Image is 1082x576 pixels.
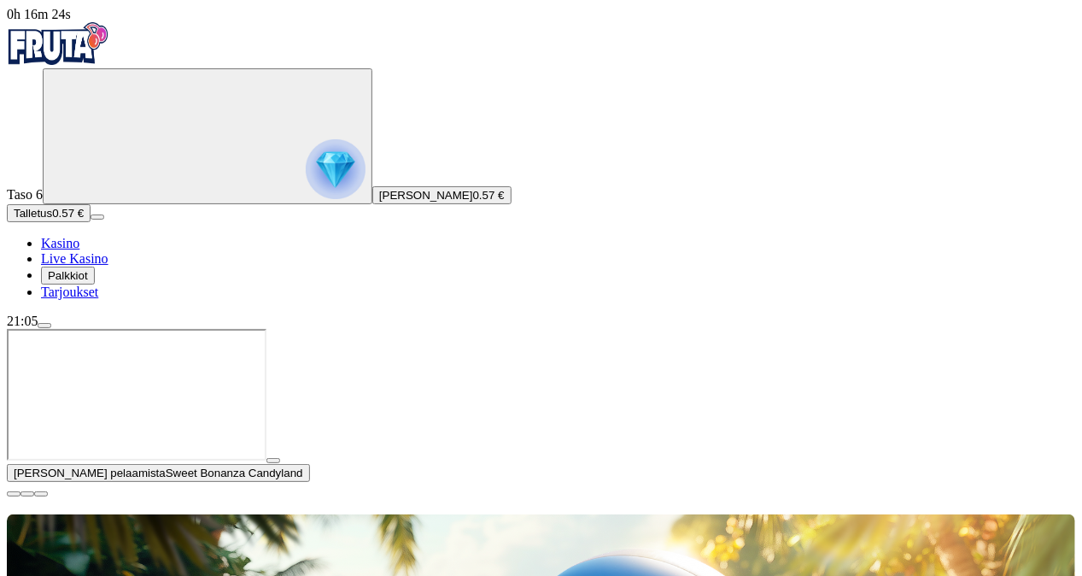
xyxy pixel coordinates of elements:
[52,207,84,220] span: 0.57 €
[41,251,108,266] a: Live Kasino
[166,467,303,479] span: Sweet Bonanza Candyland
[38,323,51,328] button: menu
[266,458,280,463] button: play icon
[473,189,505,202] span: 0.57 €
[306,139,366,199] img: reward progress
[91,215,104,220] button: menu
[372,186,512,204] button: [PERSON_NAME]0.57 €
[7,53,109,68] a: Fruta
[41,267,95,285] button: Palkkiot
[7,314,38,328] span: 21:05
[48,269,88,282] span: Palkkiot
[379,189,473,202] span: [PERSON_NAME]
[7,7,71,21] span: user session time
[41,236,79,250] a: Kasino
[7,187,43,202] span: Taso 6
[7,329,266,461] iframe: Sweet Bonanza Candyland
[7,464,310,482] button: [PERSON_NAME] pelaamistaSweet Bonanza Candyland
[7,491,20,497] button: close icon
[7,236,1075,300] nav: Main menu
[7,22,109,65] img: Fruta
[43,68,372,204] button: reward progress
[7,22,1075,300] nav: Primary
[14,207,52,220] span: Talletus
[20,491,34,497] button: chevron-down icon
[7,204,91,222] button: Talletusplus icon0.57 €
[41,285,98,299] a: Tarjoukset
[14,467,166,479] span: [PERSON_NAME] pelaamista
[34,491,48,497] button: fullscreen icon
